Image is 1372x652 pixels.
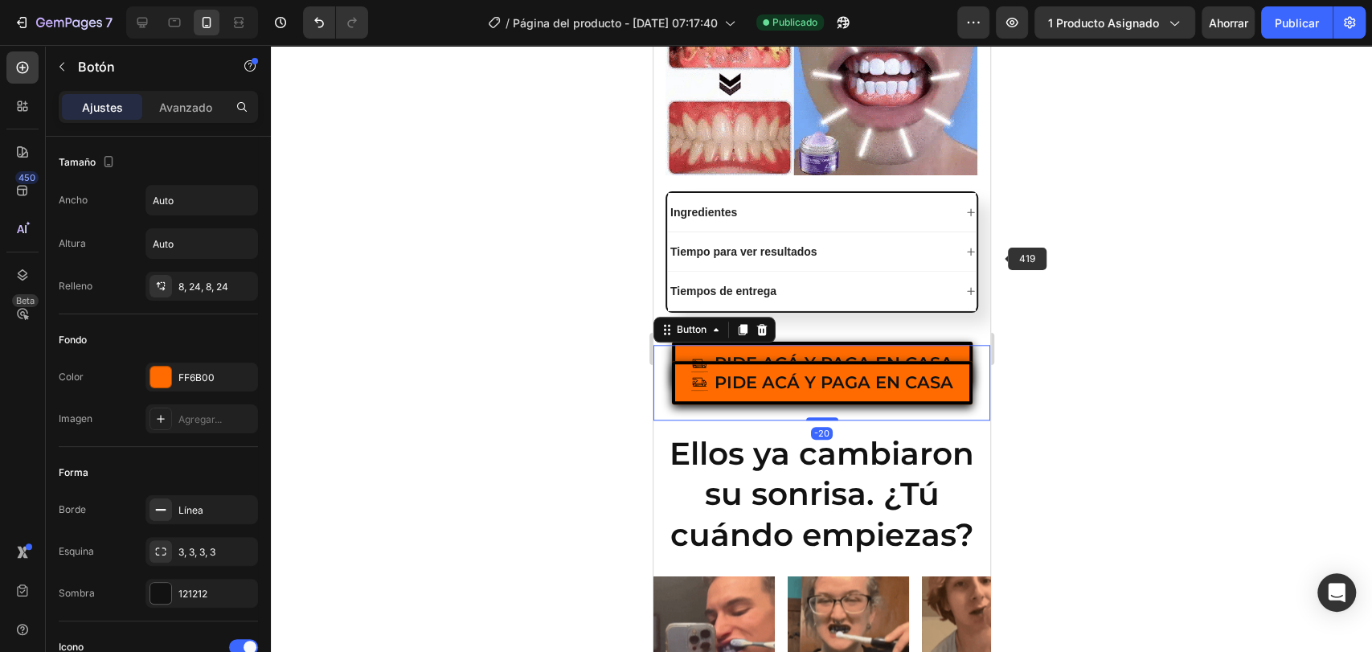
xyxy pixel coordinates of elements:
font: Ahorrar [1209,16,1248,30]
font: Fondo [59,334,87,346]
font: Sombra [59,587,95,599]
font: Avanzado [159,100,212,114]
font: Ajustes [82,100,123,114]
button: 1 producto asignado [1034,6,1195,39]
p: PIDE ACÁ Y PAGA EN CASA [61,322,300,353]
font: / [506,16,510,30]
input: Auto [146,229,257,258]
font: Altura [59,237,86,249]
iframe: Área de diseño [653,45,990,652]
p: Botón [78,57,215,76]
font: Agregar... [178,413,222,425]
font: Página del producto - [DATE] 07:17:40 [513,16,718,30]
font: Línea [178,504,203,516]
button: 7 [6,6,120,39]
div: Abrir Intercom Messenger [1317,573,1356,612]
span: 419 [1008,248,1046,270]
input: Auto [146,186,257,215]
button: <p>PIDE ACÁ Y PAGA EN CASA</p> [18,316,319,359]
font: Beta [16,295,35,306]
font: Imagen [59,412,92,424]
font: 7 [105,14,113,31]
font: 3, 3, 3, 3 [178,546,215,558]
font: 450 [18,172,35,183]
button: Ahorrar [1202,6,1255,39]
font: Borde [59,503,86,515]
button: Publicar [1261,6,1333,39]
font: Relleno [59,280,92,292]
font: Ancho [59,194,88,206]
div: -20 [158,382,179,395]
font: Tamaño [59,156,96,168]
font: Color [59,371,84,383]
p: Tiempos de entrega [17,239,123,253]
font: Publicado [772,16,817,28]
div: Deshacer/Rehacer [303,6,368,39]
font: Esquina [59,545,94,557]
font: Publicar [1275,16,1319,30]
p: Ingredientes [17,160,84,174]
button: Carousel Next Arrow [298,600,324,625]
font: 8, 24, 8, 24 [178,281,228,293]
font: 121212 [178,588,207,600]
p: Tiempo para ver resultados [17,199,164,214]
font: 1 producto asignado [1048,16,1159,30]
font: FF6B00 [178,371,215,383]
font: Forma [59,466,88,478]
button: <p>PIDE ACÁ Y PAGA EN CASA</p> [18,297,319,340]
font: Botón [78,59,115,75]
div: Button [20,277,56,292]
